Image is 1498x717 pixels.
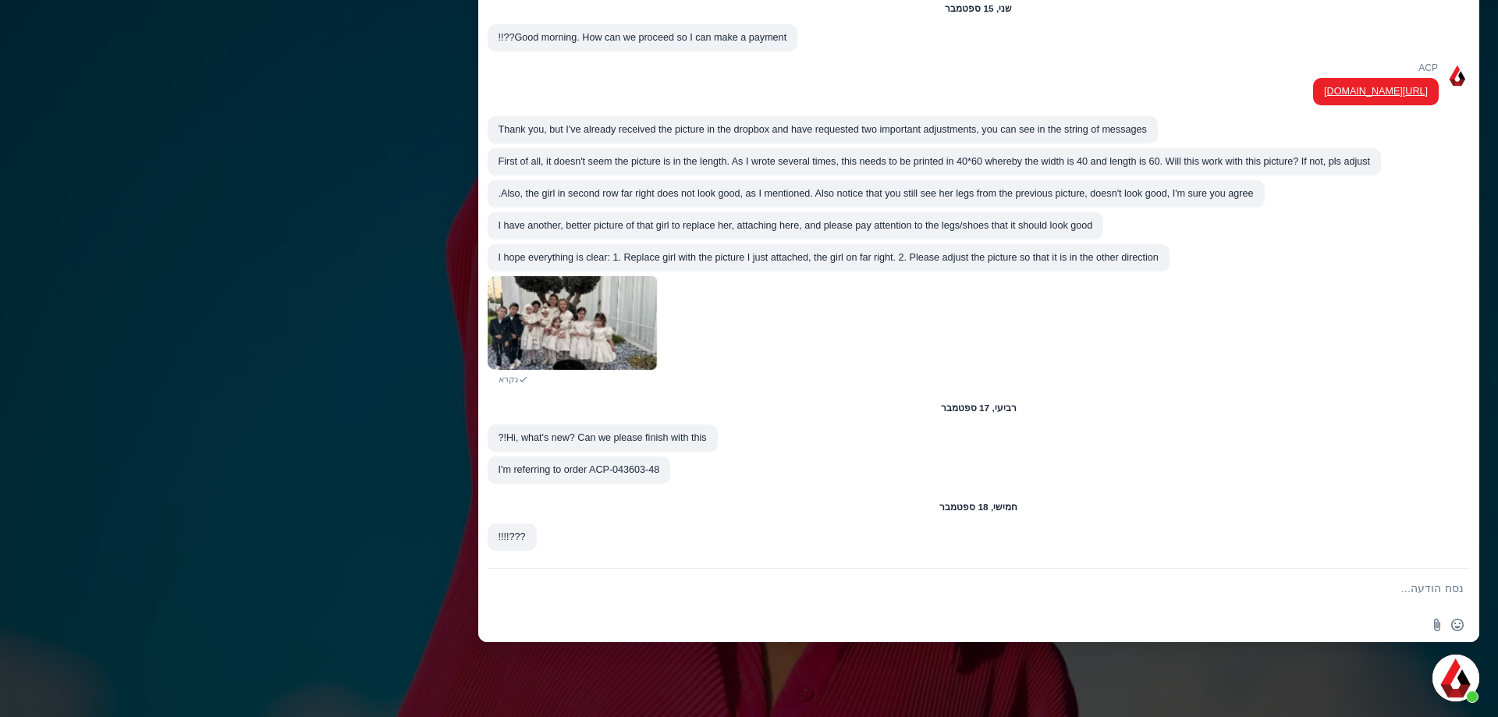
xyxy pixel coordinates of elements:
[499,374,518,385] span: נקרא
[945,5,1012,14] div: שני, 15 ספטמבר
[941,404,1017,414] div: רביעי, 17 ספטמבר
[499,124,1147,135] span: Thank you, but I've already received the picture in the dropbox and have requested two important ...
[528,582,1464,596] textarea: נסח הודעה...
[1431,619,1443,631] span: שלח קובץ
[1451,619,1464,631] span: הוספת אימוג׳י
[1432,655,1479,701] div: סגור צ'אט
[499,464,660,475] span: I'm referring to order ACP-043603-48
[499,432,707,443] span: Hi, what's new? Can we please finish with this!?
[499,220,1093,231] span: I have another, better picture of that girl to replace her, attaching here, and please pay attent...
[499,531,526,542] span: ???!!!!
[499,32,787,43] span: Good morning. How can we proceed so I can make a payment??!!
[499,188,1254,199] span: Also, the girl in second row far right does not look good, as I mentioned. Also notice that you s...
[1313,62,1439,73] span: ACP
[499,156,1371,167] span: First of all, it doesn't seem the picture is in the length. As I wrote several times, this needs ...
[1324,86,1428,97] a: [URL][DOMAIN_NAME]
[939,503,1017,513] div: חמישי, 18 ספטמבר
[499,252,1159,263] span: I hope everything is clear: 1. Replace girl with the picture I just attached, the girl on far rig...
